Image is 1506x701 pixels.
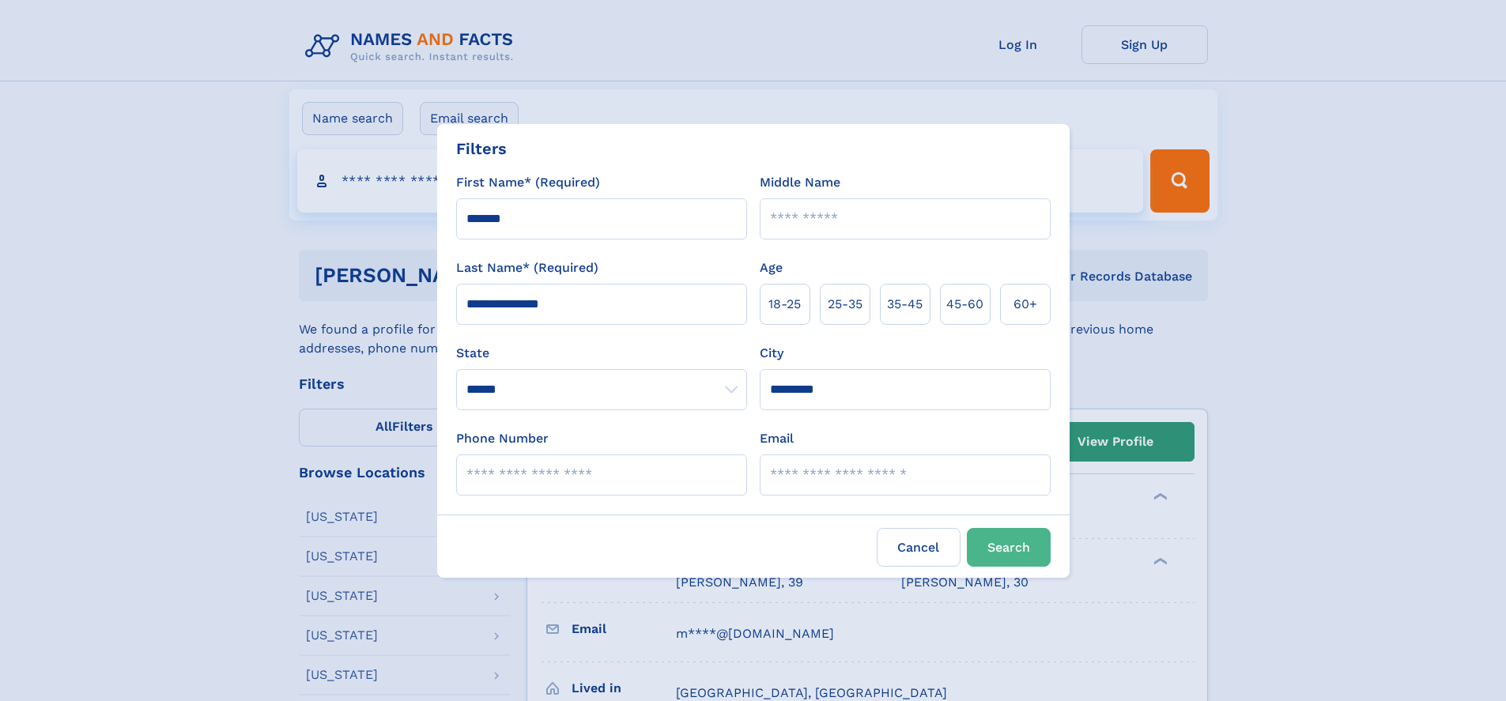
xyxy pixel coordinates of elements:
label: Middle Name [760,173,840,192]
label: State [456,344,747,363]
span: 60+ [1013,295,1037,314]
button: Search [967,528,1051,567]
span: 45‑60 [946,295,983,314]
span: 35‑45 [887,295,923,314]
label: Cancel [877,528,961,567]
label: Phone Number [456,429,549,448]
label: Last Name* (Required) [456,258,598,277]
span: 25‑35 [828,295,862,314]
label: Age [760,258,783,277]
label: First Name* (Required) [456,173,600,192]
div: Filters [456,137,507,160]
label: City [760,344,783,363]
label: Email [760,429,794,448]
span: 18‑25 [768,295,801,314]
